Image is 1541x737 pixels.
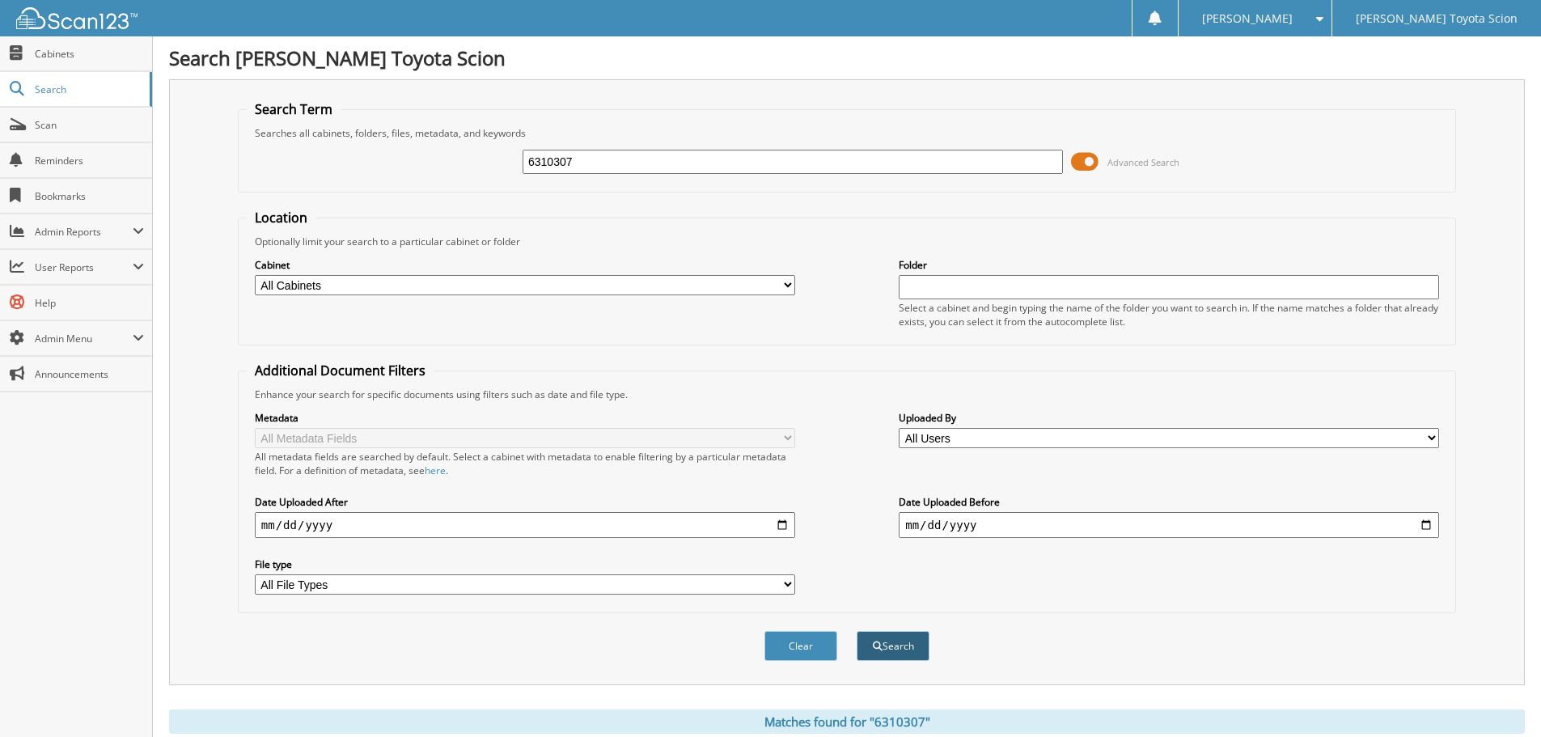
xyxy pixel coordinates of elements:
[35,118,144,132] span: Scan
[255,450,795,477] div: All metadata fields are searched by default. Select a cabinet with metadata to enable filtering b...
[899,495,1439,509] label: Date Uploaded Before
[35,225,133,239] span: Admin Reports
[899,411,1439,425] label: Uploaded By
[16,7,138,29] img: scan123-logo-white.svg
[899,512,1439,538] input: end
[1460,659,1541,737] iframe: Chat Widget
[247,362,434,379] legend: Additional Document Filters
[35,154,144,167] span: Reminders
[899,301,1439,328] div: Select a cabinet and begin typing the name of the folder you want to search in. If the name match...
[1356,14,1518,23] span: [PERSON_NAME] Toyota Scion
[247,100,341,118] legend: Search Term
[35,189,144,203] span: Bookmarks
[899,258,1439,272] label: Folder
[255,557,795,571] label: File type
[247,388,1447,401] div: Enhance your search for specific documents using filters such as date and file type.
[255,495,795,509] label: Date Uploaded After
[247,126,1447,140] div: Searches all cabinets, folders, files, metadata, and keywords
[255,258,795,272] label: Cabinet
[35,367,144,381] span: Announcements
[247,235,1447,248] div: Optionally limit your search to a particular cabinet or folder
[35,332,133,345] span: Admin Menu
[35,296,144,310] span: Help
[764,631,837,661] button: Clear
[35,260,133,274] span: User Reports
[247,209,315,227] legend: Location
[169,709,1525,734] div: Matches found for "6310307"
[255,411,795,425] label: Metadata
[1202,14,1293,23] span: [PERSON_NAME]
[35,83,142,96] span: Search
[425,464,446,477] a: here
[255,512,795,538] input: start
[35,47,144,61] span: Cabinets
[857,631,929,661] button: Search
[169,44,1525,71] h1: Search [PERSON_NAME] Toyota Scion
[1107,156,1179,168] span: Advanced Search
